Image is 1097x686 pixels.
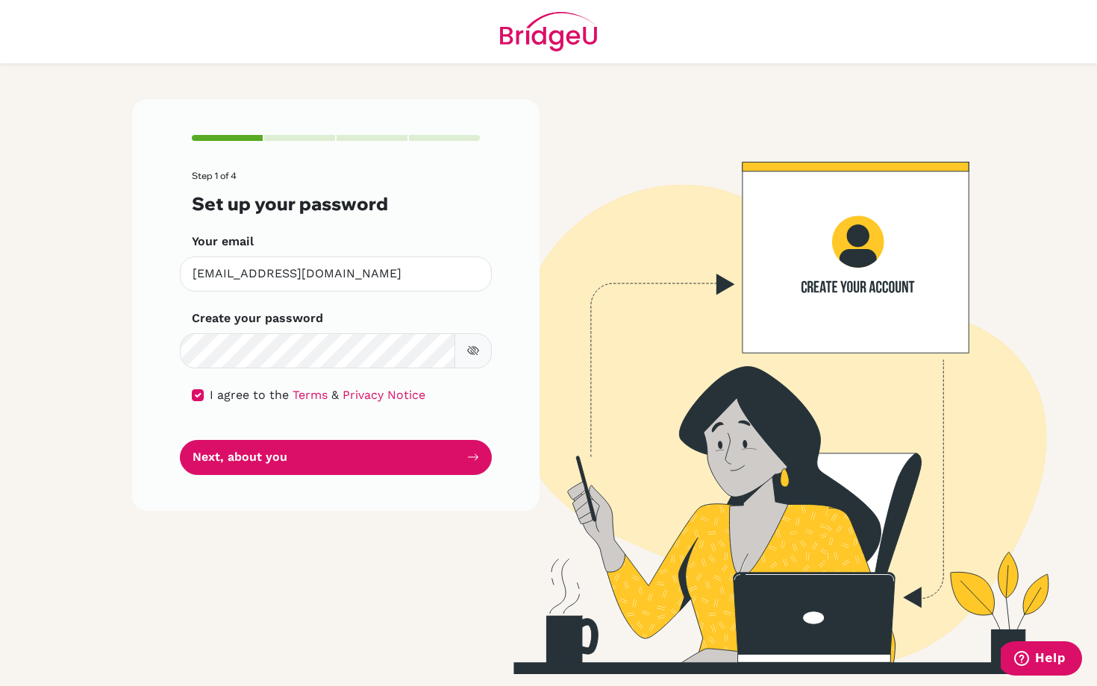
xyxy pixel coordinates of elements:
[192,233,254,251] label: Your email
[1001,641,1082,679] iframe: Opens a widget where you can find more information
[293,388,328,402] a: Terms
[192,170,237,181] span: Step 1 of 4
[343,388,425,402] a: Privacy Notice
[192,309,323,327] label: Create your password
[331,388,339,402] span: &
[192,193,480,215] h3: Set up your password
[210,388,289,402] span: I agree to the
[180,440,492,475] button: Next, about you
[180,257,492,292] input: Insert your email*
